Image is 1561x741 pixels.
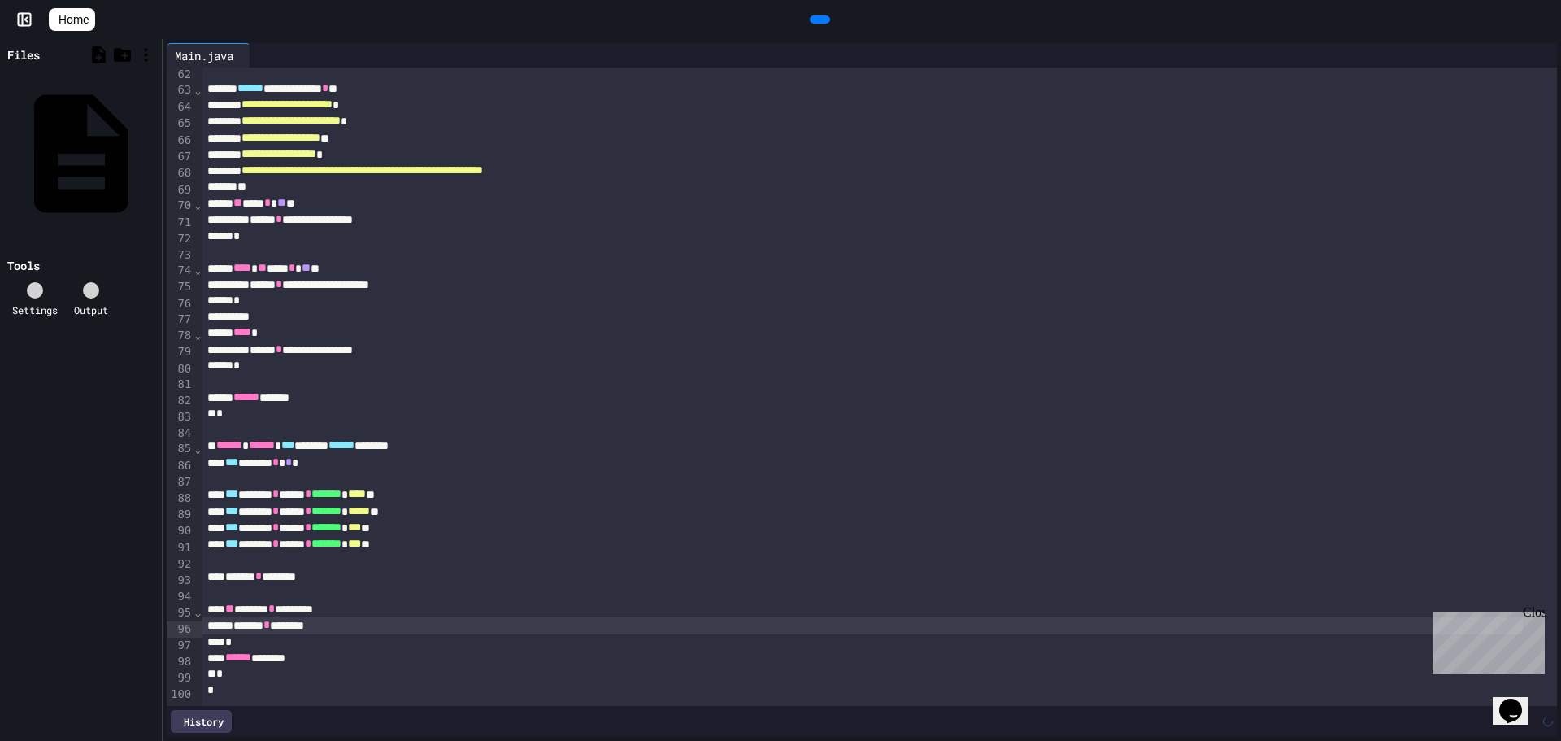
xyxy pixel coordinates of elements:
div: 88 [167,490,193,507]
div: Tools [7,257,40,274]
div: 64 [167,99,193,116]
div: 83 [167,409,193,425]
div: Main.java [167,47,241,64]
div: 70 [167,198,193,214]
div: 89 [167,507,193,523]
div: 74 [167,263,193,279]
span: Fold line [193,329,202,342]
span: Fold line [193,198,202,211]
span: Fold line [193,84,202,97]
div: 71 [167,215,193,231]
span: Fold line [193,264,202,277]
div: Settings [12,303,58,317]
div: 96 [167,621,193,638]
div: 99 [167,670,193,687]
div: Chat with us now!Close [7,7,112,103]
div: 65 [167,116,193,132]
span: Home [59,11,89,28]
iframe: chat widget [1426,605,1545,674]
div: Output [74,303,108,317]
div: 80 [167,361,193,377]
div: 79 [167,344,193,360]
div: 77 [167,312,193,328]
div: Files [7,46,40,63]
div: 87 [167,474,193,490]
div: 91 [167,540,193,556]
div: 90 [167,523,193,539]
div: 72 [167,231,193,247]
div: 73 [167,247,193,264]
div: 82 [167,393,193,409]
div: 97 [167,638,193,654]
div: 78 [167,328,193,344]
div: 84 [167,425,193,442]
div: 66 [167,133,193,149]
div: 62 [167,67,193,83]
div: 81 [167,377,193,393]
div: 98 [167,654,193,670]
div: 94 [167,589,193,605]
div: 69 [167,182,193,198]
a: Home [49,8,95,31]
div: 100 [167,687,193,703]
div: 67 [167,149,193,165]
div: 85 [167,441,193,457]
div: Main.java [167,43,250,68]
div: 95 [167,605,193,621]
span: Fold line [193,606,202,619]
iframe: chat widget [1493,676,1545,725]
div: 68 [167,165,193,181]
div: 76 [167,296,193,312]
div: History [171,710,232,733]
div: 93 [167,573,193,589]
div: 92 [167,556,193,573]
div: 63 [167,82,193,98]
div: 86 [167,458,193,474]
span: Fold line [193,442,202,455]
div: 75 [167,279,193,295]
